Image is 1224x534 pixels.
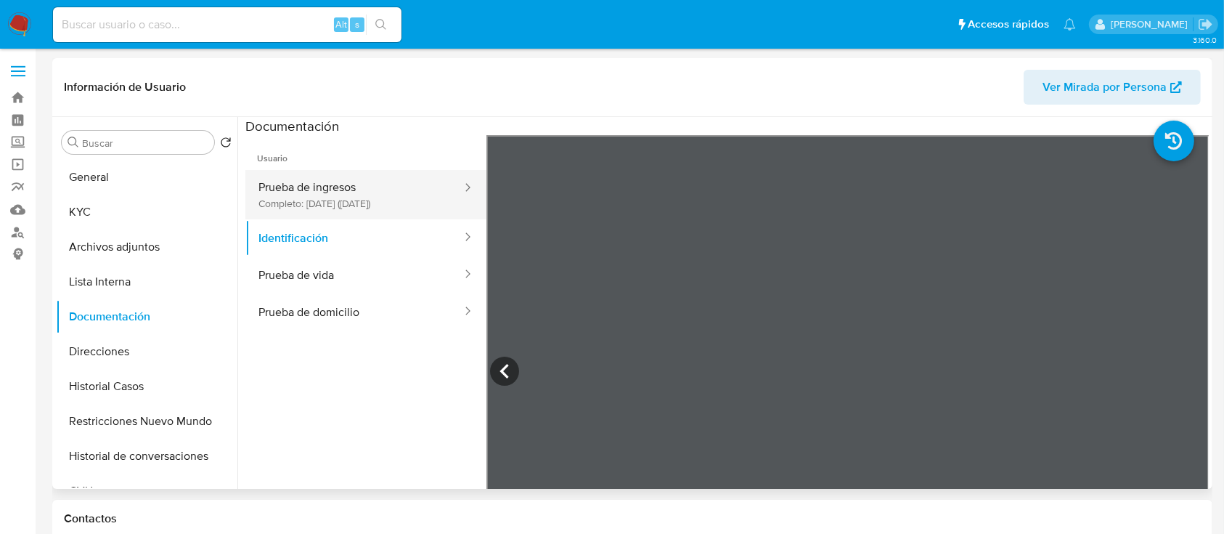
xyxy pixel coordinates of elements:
[1043,70,1167,105] span: Ver Mirada por Persona
[1024,70,1201,105] button: Ver Mirada por Persona
[1111,17,1193,31] p: florencia.merelli@mercadolibre.com
[968,17,1049,32] span: Accesos rápidos
[82,137,208,150] input: Buscar
[64,511,1201,526] h1: Contactos
[53,15,401,34] input: Buscar usuario o caso...
[64,80,186,94] h1: Información de Usuario
[56,230,237,264] button: Archivos adjuntos
[56,439,237,474] button: Historial de conversaciones
[56,404,237,439] button: Restricciones Nuevo Mundo
[56,334,237,369] button: Direcciones
[1064,18,1076,31] a: Notificaciones
[56,264,237,299] button: Lista Interna
[366,15,396,35] button: search-icon
[355,17,359,31] span: s
[335,17,347,31] span: Alt
[56,160,237,195] button: General
[1198,17,1213,32] a: Salir
[56,474,237,509] button: CVU
[56,369,237,404] button: Historial Casos
[56,299,237,334] button: Documentación
[68,137,79,148] button: Buscar
[220,137,232,153] button: Volver al orden por defecto
[56,195,237,230] button: KYC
